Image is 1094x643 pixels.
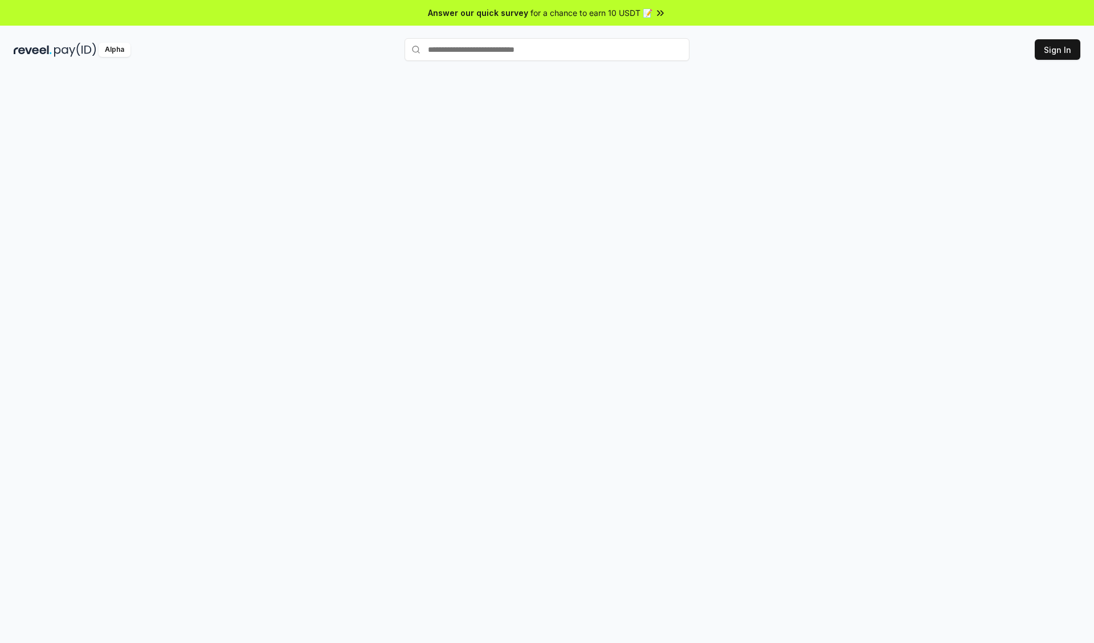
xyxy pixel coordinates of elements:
img: reveel_dark [14,43,52,57]
img: pay_id [54,43,96,57]
div: Alpha [99,43,130,57]
span: Answer our quick survey [428,7,528,19]
button: Sign In [1035,39,1080,60]
span: for a chance to earn 10 USDT 📝 [530,7,652,19]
